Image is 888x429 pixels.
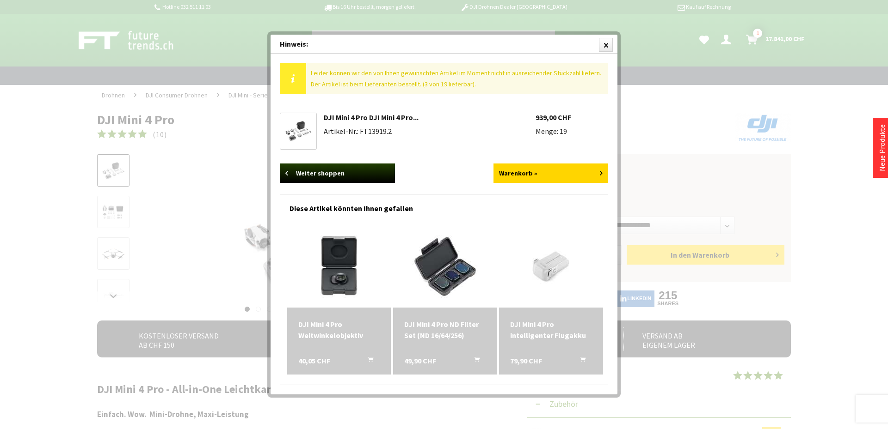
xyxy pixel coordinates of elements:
img: DJI Mini 4 Pro ND Filter Set (ND 16/64/256) [393,224,497,308]
li: Artikel-Nr.: FT13919.2 [324,127,536,136]
div: Diese Artikel könnten Ihnen gefallen [290,194,598,218]
li: Menge: 19 [536,127,609,136]
button: In den Warenkorb [569,355,591,367]
a: DJI Mini 4 Pro DJI Mini 4 Pro... [324,113,419,122]
a: DJI Mini 4 Pro ND Filter Set (ND 16/64/256) 49,90 CHF In den Warenkorb [404,319,486,341]
img: DJI Mini 4 Pro Weitwinkelobjektiv [287,224,391,308]
img: DJI Mini 4 Pro DJI Mini 4 Pro Fly More Combo (DJI RC 2) [283,119,314,144]
div: DJI Mini 4 Pro Weitwinkelobjektiv [298,319,380,341]
li: 939,00 CHF [536,113,609,122]
div: DJI Mini 4 Pro intelligenter Flugakku [510,319,592,341]
a: DJI Mini 4 Pro DJI Mini 4 Pro Fly More Combo (DJI RC 2) [283,115,314,147]
div: Leider können wir den von Ihnen gewünschten Artikel im Moment nicht in ausreichender Stückzahl li... [306,63,608,94]
span: 40,05 CHF [298,355,330,366]
a: Weiter shoppen [280,163,395,183]
button: In den Warenkorb [463,355,485,367]
a: DJI Mini 4 Pro intelligenter Flugakku 79,90 CHF In den Warenkorb [510,319,592,341]
button: In den Warenkorb [357,355,379,367]
a: Warenkorb » [493,163,609,183]
a: Neue Produkte [877,124,887,171]
div: Hinweis: [271,35,617,54]
a: DJI Mini 4 Pro Weitwinkelobjektiv 40,05 CHF In den Warenkorb [298,319,380,341]
span: 49,90 CHF [404,355,436,366]
div: DJI Mini 4 Pro ND Filter Set (ND 16/64/256) [404,319,486,341]
img: DJI Mini 4 Pro intelligenter Flugakku [499,224,603,308]
span: 79,90 CHF [510,355,542,366]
